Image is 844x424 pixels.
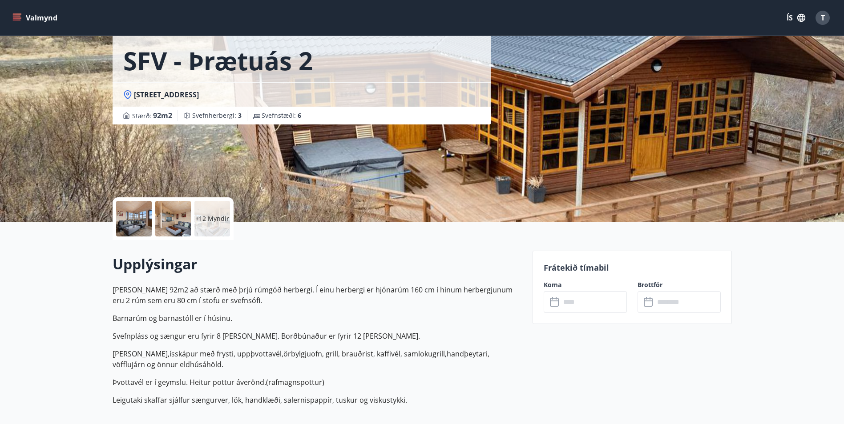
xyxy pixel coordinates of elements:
[192,111,242,120] span: Svefnherbergi :
[113,395,522,405] p: Leigutaki skaffar sjálfur sængurver, lök, handklæði, salernispappír, tuskur og viskustykki.
[134,90,199,100] span: [STREET_ADDRESS]
[11,10,61,26] button: menu
[638,280,721,289] label: Brottför
[132,110,172,121] span: Stærð :
[123,44,313,77] h1: SFV - Þrætuás 2
[113,254,522,274] h2: Upplýsingar
[298,111,301,120] span: 6
[113,377,522,388] p: Þvottavél er í geymslu. Heitur pottur áverönd.(rafmagnspottur)
[812,7,833,28] button: T
[195,214,229,223] p: +12 Myndir
[113,348,522,370] p: [PERSON_NAME],ísskápur með frysti, uppþvottavél,örbylgjuofn, grill, brauðrist, kaffivél, samlokug...
[113,331,522,341] p: Svefnpláss og sængur eru fyrir 8 [PERSON_NAME]. Borðbúnaður er fyrir 12 [PERSON_NAME].
[262,111,301,120] span: Svefnstæði :
[113,313,522,324] p: Barnarúm og barnastóll er í húsinu.
[821,13,825,23] span: T
[238,111,242,120] span: 3
[153,111,172,120] span: 92 m2
[113,284,522,306] p: [PERSON_NAME] 92m2 að stærð með þrjú rúmgóð herbergi. Í einu herbergi er hjónarúm 160 cm í hinum ...
[544,262,721,273] p: Frátekið tímabil
[544,280,627,289] label: Koma
[782,10,810,26] button: ÍS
